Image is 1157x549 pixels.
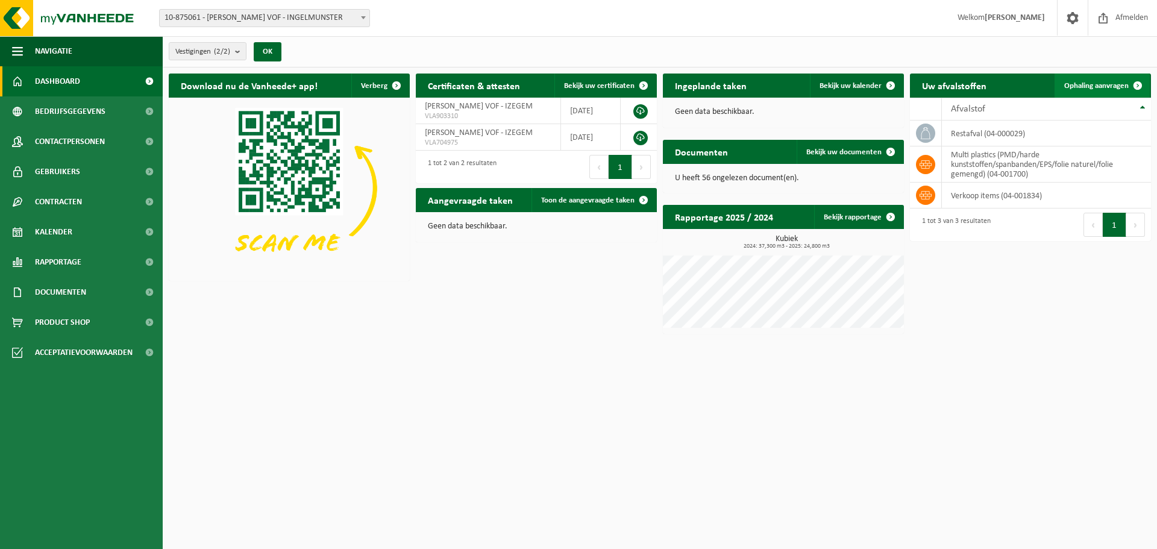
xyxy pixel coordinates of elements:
button: Previous [589,155,609,179]
span: Documenten [35,277,86,307]
button: 1 [1103,213,1126,237]
span: Bedrijfsgegevens [35,96,105,127]
span: Bekijk uw kalender [820,82,882,90]
h2: Rapportage 2025 / 2024 [663,205,785,228]
a: Bekijk uw kalender [810,74,903,98]
span: VLA903310 [425,111,551,121]
span: Contracten [35,187,82,217]
span: Navigatie [35,36,72,66]
button: Next [632,155,651,179]
span: Verberg [361,82,387,90]
a: Bekijk uw documenten [797,140,903,164]
a: Bekijk rapportage [814,205,903,229]
span: 10-875061 - CHRISTOF DEGROOTE VOF - INGELMUNSTER [160,10,369,27]
h2: Uw afvalstoffen [910,74,999,97]
span: [PERSON_NAME] VOF - IZEGEM [425,128,533,137]
span: Kalender [35,217,72,247]
td: verkoop items (04-001834) [942,183,1151,209]
span: 10-875061 - CHRISTOF DEGROOTE VOF - INGELMUNSTER [159,9,370,27]
button: Next [1126,213,1145,237]
p: Geen data beschikbaar. [675,108,892,116]
span: Afvalstof [951,104,985,114]
td: restafval (04-000029) [942,121,1151,146]
h3: Kubiek [669,235,904,249]
span: Bekijk uw documenten [806,148,882,156]
span: Bekijk uw certificaten [564,82,635,90]
img: Download de VHEPlus App [169,98,410,278]
span: Vestigingen [175,43,230,61]
span: Toon de aangevraagde taken [541,196,635,204]
span: Contactpersonen [35,127,105,157]
td: [DATE] [561,98,621,124]
button: Previous [1083,213,1103,237]
td: [DATE] [561,124,621,151]
span: Acceptatievoorwaarden [35,337,133,368]
span: Rapportage [35,247,81,277]
button: Verberg [351,74,409,98]
h2: Documenten [663,140,740,163]
a: Toon de aangevraagde taken [531,188,656,212]
div: 1 tot 3 van 3 resultaten [916,212,991,238]
h2: Download nu de Vanheede+ app! [169,74,330,97]
h2: Certificaten & attesten [416,74,532,97]
td: multi plastics (PMD/harde kunststoffen/spanbanden/EPS/folie naturel/folie gemengd) (04-001700) [942,146,1151,183]
button: OK [254,42,281,61]
a: Ophaling aanvragen [1055,74,1150,98]
div: 1 tot 2 van 2 resultaten [422,154,497,180]
h2: Aangevraagde taken [416,188,525,212]
span: Gebruikers [35,157,80,187]
span: Ophaling aanvragen [1064,82,1129,90]
span: [PERSON_NAME] VOF - IZEGEM [425,102,533,111]
span: Product Shop [35,307,90,337]
span: 2024: 37,300 m3 - 2025: 24,800 m3 [669,243,904,249]
strong: [PERSON_NAME] [985,13,1045,22]
h2: Ingeplande taken [663,74,759,97]
button: Vestigingen(2/2) [169,42,246,60]
button: 1 [609,155,632,179]
count: (2/2) [214,48,230,55]
span: VLA704975 [425,138,551,148]
p: Geen data beschikbaar. [428,222,645,231]
a: Bekijk uw certificaten [554,74,656,98]
span: Dashboard [35,66,80,96]
p: U heeft 56 ongelezen document(en). [675,174,892,183]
